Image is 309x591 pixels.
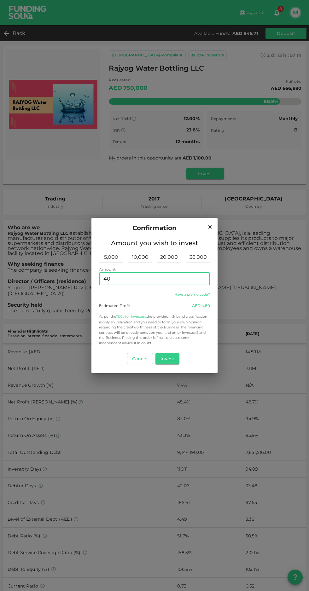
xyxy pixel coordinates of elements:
[99,267,116,272] span: Amount
[128,252,152,263] div: 10,000
[174,292,210,297] a: Have a promo code?
[116,314,147,319] a: T&Cs for Investors,
[127,353,153,364] button: Cancel
[99,252,123,263] div: 5,000
[99,303,130,309] div: Estimated Profit
[99,314,116,319] span: As per the
[99,238,210,248] span: Amount you wish to invest
[157,252,181,263] div: 20,000
[192,303,210,309] div: 4.80
[132,223,177,233] span: Confirmation
[155,353,180,364] button: Invest
[192,303,201,308] span: AED
[99,273,210,285] input: amount
[186,252,210,263] div: 36,000
[99,314,210,346] p: the provided risk band classification is only an indication and you need to form your own opinion...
